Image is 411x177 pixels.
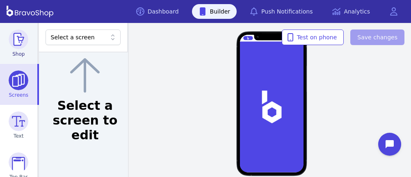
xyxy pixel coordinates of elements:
span: Text [14,133,23,139]
h2: Select a screen to edit [49,98,122,143]
img: BravoShop [7,6,53,17]
span: Save changes [357,33,397,41]
div: Select a screen [51,33,107,41]
span: Screens [9,92,29,98]
a: Dashboard [130,4,185,19]
span: Test on phone [289,33,337,41]
a: Builder [192,4,237,19]
button: Save changes [350,29,404,45]
button: Test on phone [282,29,344,45]
a: Analytics [326,4,377,19]
span: Shop [12,51,25,57]
a: Push Notifications [243,4,319,19]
